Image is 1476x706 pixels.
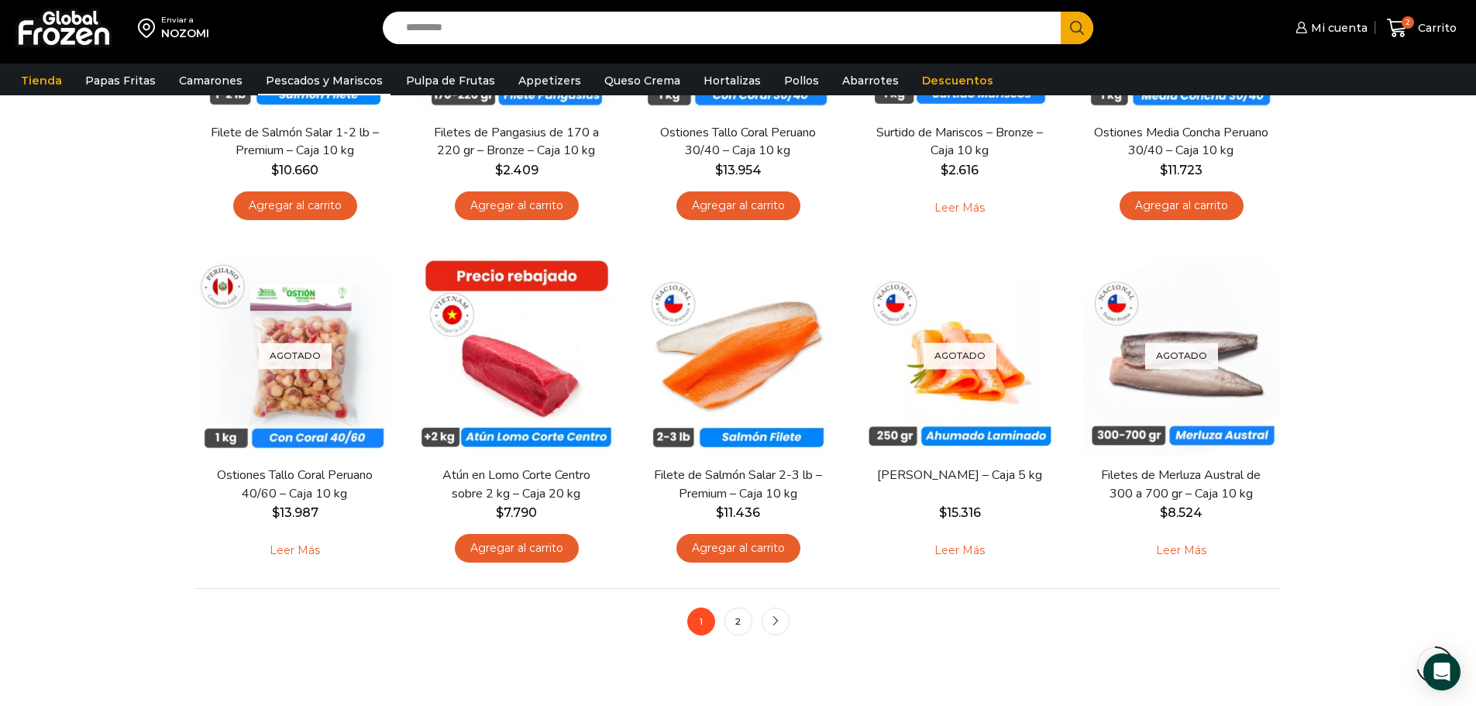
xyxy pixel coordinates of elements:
bdi: 2.409 [495,163,538,177]
a: Appetizers [511,66,589,95]
a: Pulpa de Frutas [398,66,503,95]
p: Agotado [1145,343,1218,369]
a: Filetes de Merluza Austral de 300 a 700 gr – Caja 10 kg [1092,467,1270,502]
a: Filetes de Pangasius de 170 a 220 gr – Bronze – Caja 10 kg [427,124,605,160]
span: $ [495,163,503,177]
div: Open Intercom Messenger [1423,653,1461,691]
a: Agregar al carrito: “Ostiones Media Concha Peruano 30/40 - Caja 10 kg” [1120,191,1244,220]
bdi: 2.616 [941,163,979,177]
span: $ [716,505,724,520]
div: Enviar a [161,15,209,26]
a: Leé más sobre “Filetes de Merluza Austral de 300 a 700 gr - Caja 10 kg” [1132,534,1230,567]
img: address-field-icon.svg [138,15,161,41]
a: 2 [724,608,752,635]
bdi: 15.316 [939,505,981,520]
bdi: 13.987 [272,505,318,520]
span: $ [1160,505,1168,520]
span: $ [496,505,504,520]
a: Leé más sobre “Surtido de Mariscos - Bronze - Caja 10 kg” [910,191,1009,224]
a: 2 Carrito [1383,10,1461,46]
span: $ [272,505,280,520]
a: [PERSON_NAME] – Caja 5 kg [870,467,1048,484]
a: Ostiones Tallo Coral Peruano 30/40 – Caja 10 kg [649,124,827,160]
p: Agotado [259,343,332,369]
a: Mi cuenta [1292,12,1368,43]
span: $ [941,163,948,177]
a: Agregar al carrito: “Filetes de Pangasius de 170 a 220 gr - Bronze - Caja 10 kg” [455,191,579,220]
button: Search button [1061,12,1093,44]
a: Abarrotes [834,66,907,95]
a: Camarones [171,66,250,95]
a: Hortalizas [696,66,769,95]
a: Agregar al carrito: “Ostiones Tallo Coral Peruano 30/40 - Caja 10 kg” [676,191,800,220]
p: Agotado [924,343,996,369]
span: Carrito [1414,20,1457,36]
span: $ [1160,163,1168,177]
div: NOZOMI [161,26,209,41]
bdi: 10.660 [271,163,318,177]
span: 2 [1402,16,1414,29]
a: Ostiones Media Concha Peruano 30/40 – Caja 10 kg [1092,124,1270,160]
bdi: 8.524 [1160,505,1202,520]
a: Agregar al carrito: “Filete de Salmón Salar 1-2 lb – Premium - Caja 10 kg” [233,191,357,220]
span: $ [271,163,279,177]
a: Surtido de Mariscos – Bronze – Caja 10 kg [870,124,1048,160]
span: $ [939,505,947,520]
a: Queso Crema [597,66,688,95]
a: Agregar al carrito: “Atún en Lomo Corte Centro sobre 2 kg - Caja 20 kg” [455,534,579,563]
a: Descuentos [914,66,1001,95]
a: Atún en Lomo Corte Centro sobre 2 kg – Caja 20 kg [427,467,605,502]
a: Filete de Salmón Salar 2-3 lb – Premium – Caja 10 kg [649,467,827,502]
span: Mi cuenta [1307,20,1368,36]
a: Agregar al carrito: “Filete de Salmón Salar 2-3 lb - Premium - Caja 10 kg” [676,534,800,563]
bdi: 7.790 [496,505,537,520]
bdi: 11.436 [716,505,760,520]
a: Tienda [13,66,70,95]
a: Leé más sobre “Salmón Ahumado Laminado - Caja 5 kg” [910,534,1009,567]
a: Leé más sobre “Ostiones Tallo Coral Peruano 40/60 - Caja 10 kg” [246,534,344,567]
a: Ostiones Tallo Coral Peruano 40/60 – Caja 10 kg [205,467,384,502]
a: Pollos [776,66,827,95]
span: 1 [687,608,715,635]
span: $ [715,163,723,177]
a: Papas Fritas [77,66,163,95]
bdi: 13.954 [715,163,762,177]
bdi: 11.723 [1160,163,1202,177]
a: Pescados y Mariscos [258,66,391,95]
a: Filete de Salmón Salar 1-2 lb – Premium – Caja 10 kg [205,124,384,160]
